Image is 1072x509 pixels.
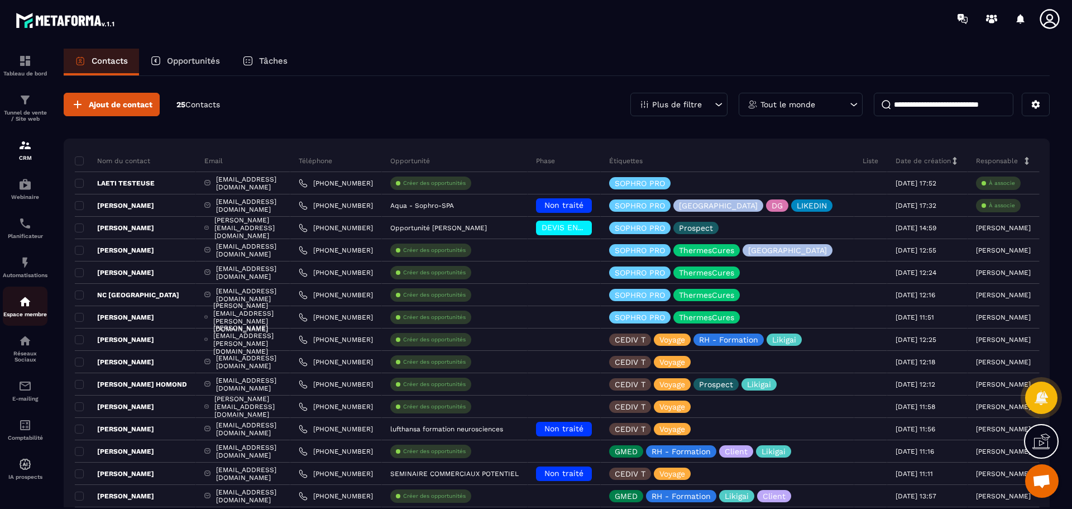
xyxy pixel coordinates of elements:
[75,179,155,188] p: LAETI TESTEUSE
[18,178,32,191] img: automations
[185,100,220,109] span: Contacts
[390,470,519,478] p: SEMINAIRE COMMERCIAUX POTENTIEL
[403,246,466,254] p: Créer des opportunités
[976,470,1031,478] p: [PERSON_NAME]
[403,269,466,277] p: Créer des opportunités
[390,425,503,433] p: lufthansa formation neurosciences
[615,269,665,277] p: SOPHRO PRO
[299,156,332,165] p: Téléphone
[75,246,154,255] p: [PERSON_NAME]
[679,202,758,210] p: [GEOGRAPHIC_DATA]
[3,208,47,248] a: schedulerschedulerPlanificateur
[299,358,373,367] a: [PHONE_NUMBER]
[3,371,47,410] a: emailemailE-mailing
[92,56,128,66] p: Contacts
[615,403,645,411] p: CEDIV T
[615,470,645,478] p: CEDIV T
[18,295,32,308] img: automations
[3,326,47,371] a: social-networksocial-networkRéseaux Sociaux
[139,49,231,75] a: Opportunités
[896,403,935,411] p: [DATE] 11:58
[403,403,466,411] p: Créer des opportunités
[3,474,47,480] p: IA prospects
[3,155,47,161] p: CRM
[3,169,47,208] a: automationsautomationsWebinaire
[615,246,665,254] p: SOPHRO PRO
[976,492,1031,500] p: [PERSON_NAME]
[403,179,466,187] p: Créer des opportunités
[544,424,583,433] span: Non traité
[3,248,47,287] a: automationsautomationsAutomatisations
[763,492,786,500] p: Client
[536,156,555,165] p: Phase
[16,10,116,30] img: logo
[652,492,711,500] p: RH - Formation
[896,224,936,232] p: [DATE] 14:59
[75,380,187,389] p: [PERSON_NAME] HOMOND
[896,202,936,210] p: [DATE] 17:32
[75,223,154,232] p: [PERSON_NAME]
[976,380,1031,388] p: [PERSON_NAME]
[403,380,466,388] p: Créer des opportunités
[976,448,1031,455] p: [PERSON_NAME]
[403,358,466,366] p: Créer des opportunités
[976,336,1031,344] p: [PERSON_NAME]
[299,380,373,389] a: [PHONE_NUMBER]
[976,246,1031,254] p: [PERSON_NAME]
[299,469,373,478] a: [PHONE_NUMBER]
[652,448,711,455] p: RH - Formation
[176,99,220,110] p: 25
[3,46,47,85] a: formationformationTableau de bord
[75,156,150,165] p: Nom du contact
[403,291,466,299] p: Créer des opportunités
[896,179,936,187] p: [DATE] 17:52
[299,425,373,434] a: [PHONE_NUMBER]
[3,272,47,278] p: Automatisations
[976,425,1031,433] p: [PERSON_NAME]
[896,291,935,299] p: [DATE] 12:16
[204,156,223,165] p: Email
[3,130,47,169] a: formationformationCRM
[896,470,933,478] p: [DATE] 11:11
[75,291,179,299] p: NC [GEOGRAPHIC_DATA]
[679,291,734,299] p: ThermesCures
[75,402,154,411] p: [PERSON_NAME]
[299,335,373,344] a: [PHONE_NUMBER]
[299,313,373,322] a: [PHONE_NUMBER]
[390,202,454,210] p: Aqua - Sophro-SPA
[18,217,32,230] img: scheduler
[403,336,466,344] p: Créer des opportunités
[403,492,466,500] p: Créer des opportunités
[18,334,32,348] img: social-network
[699,380,733,388] p: Prospect
[725,492,749,500] p: Likigai
[772,202,783,210] p: DG
[659,425,685,433] p: Voyage
[725,448,748,455] p: Client
[299,201,373,210] a: [PHONE_NUMBER]
[299,402,373,411] a: [PHONE_NUMBER]
[259,56,288,66] p: Tâches
[18,418,32,432] img: accountant
[3,194,47,200] p: Webinaire
[615,179,665,187] p: SOPHRO PRO
[989,179,1015,187] p: À associe
[75,358,154,367] p: [PERSON_NAME]
[615,380,645,388] p: CEDIV T
[679,224,713,232] p: Prospect
[544,469,583,478] span: Non traité
[772,336,796,344] p: Likigai
[64,49,139,75] a: Contacts
[976,313,1031,321] p: [PERSON_NAME]
[615,425,645,433] p: CEDIV T
[231,49,299,75] a: Tâches
[18,256,32,269] img: automations
[896,313,934,321] p: [DATE] 11:51
[863,156,878,165] p: Liste
[679,313,734,321] p: ThermesCures
[3,396,47,402] p: E-mailing
[299,223,373,232] a: [PHONE_NUMBER]
[18,93,32,107] img: formation
[1025,464,1059,498] a: Ouvrir le chat
[659,358,685,366] p: Voyage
